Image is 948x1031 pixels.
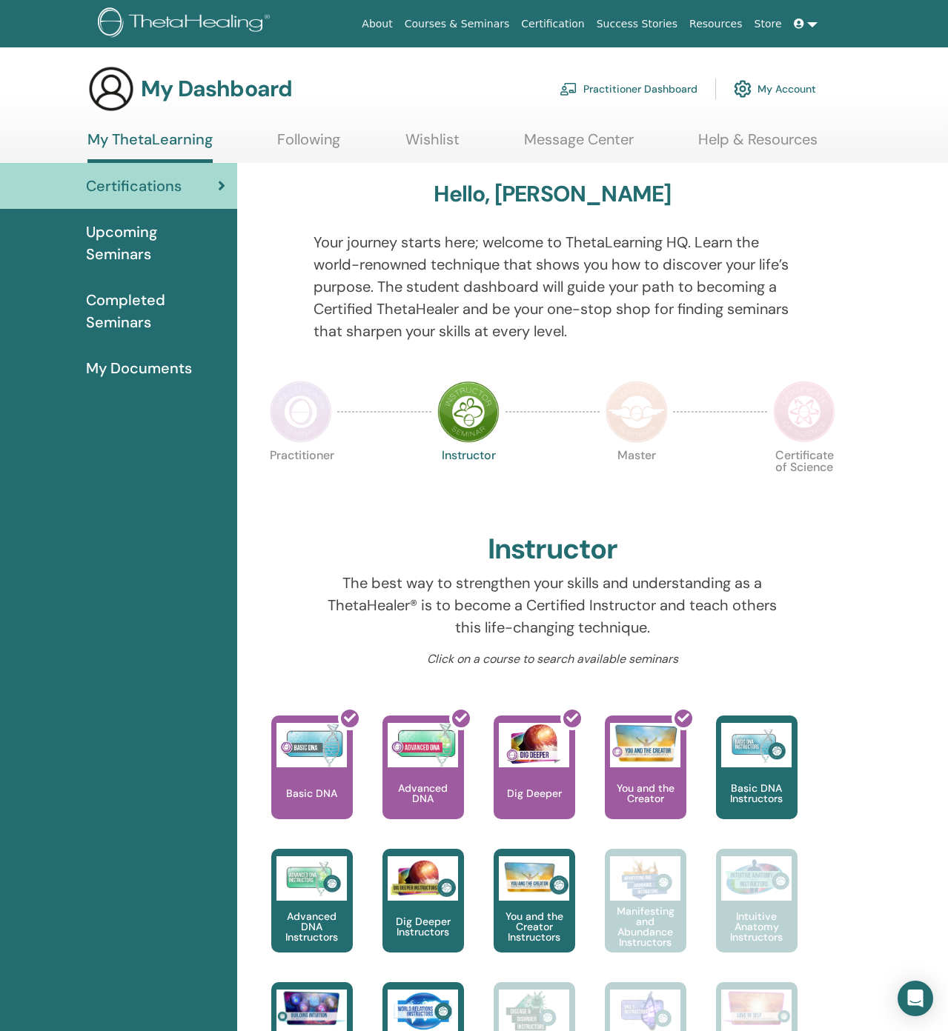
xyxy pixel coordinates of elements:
img: Certificate of Science [773,381,835,443]
p: Dig Deeper [501,788,568,798]
p: Manifesting and Abundance Instructors [605,906,686,947]
a: You and the Creator Instructors You and the Creator Instructors [494,849,575,982]
img: logo.png [98,7,275,41]
img: chalkboard-teacher.svg [560,82,577,96]
img: Intuitive Anatomy Instructors [721,856,792,901]
img: generic-user-icon.jpg [87,65,135,113]
a: Help & Resources [698,130,818,159]
span: Certifications [86,175,182,197]
h3: My Dashboard [141,76,292,102]
a: Intuitive Anatomy Instructors Intuitive Anatomy Instructors [716,849,798,982]
span: Upcoming Seminars [86,221,225,265]
a: Success Stories [591,10,683,38]
a: Courses & Seminars [399,10,516,38]
span: My Documents [86,357,192,379]
p: Intuitive Anatomy Instructors [716,911,798,942]
img: Advanced DNA Instructors [276,856,347,901]
img: Intuitive Child In Me Instructors [276,990,347,1026]
img: Dig Deeper Instructors [388,856,458,901]
p: You and the Creator [605,783,686,804]
p: The best way to strengthen your skills and understanding as a ThetaHealer® is to become a Certifi... [314,572,791,638]
a: Certification [515,10,590,38]
a: Advanced DNA Instructors Advanced DNA Instructors [271,849,353,982]
img: Basic DNA Instructors [721,723,792,767]
img: Love of Self Instructors [721,990,792,1026]
a: Message Center [524,130,634,159]
a: My Account [734,73,816,105]
div: Open Intercom Messenger [898,981,933,1016]
p: Instructor [437,450,500,512]
h3: Hello, [PERSON_NAME] [434,181,671,207]
h2: Instructor [488,533,617,567]
img: Basic DNA [276,723,347,767]
a: Practitioner Dashboard [560,73,697,105]
p: You and the Creator Instructors [494,911,575,942]
img: Practitioner [270,381,332,443]
a: Advanced DNA Advanced DNA [382,715,464,849]
p: Advanced DNA Instructors [271,911,353,942]
p: Basic DNA Instructors [716,783,798,804]
span: Completed Seminars [86,289,225,333]
a: Store [749,10,788,38]
p: Practitioner [270,450,332,512]
img: Manifesting and Abundance Instructors [610,856,680,901]
img: Advanced DNA [388,723,458,767]
img: Instructor [437,381,500,443]
a: You and the Creator You and the Creator [605,715,686,849]
img: Dig Deeper [499,723,569,767]
img: Master [606,381,668,443]
img: You and the Creator [610,723,680,764]
p: Advanced DNA [382,783,464,804]
a: Basic DNA Basic DNA [271,715,353,849]
a: My ThetaLearning [87,130,213,163]
p: Master [606,450,668,512]
a: Following [277,130,340,159]
a: Wishlist [405,130,460,159]
p: Click on a course to search available seminars [314,650,791,668]
p: Dig Deeper Instructors [382,916,464,937]
a: Dig Deeper Instructors Dig Deeper Instructors [382,849,464,982]
img: cog.svg [734,76,752,101]
img: You and the Creator Instructors [499,856,569,901]
a: Basic DNA Instructors Basic DNA Instructors [716,715,798,849]
a: About [356,10,398,38]
a: Resources [683,10,749,38]
p: Your journey starts here; welcome to ThetaLearning HQ. Learn the world-renowned technique that sh... [314,231,791,342]
p: Certificate of Science [773,450,835,512]
a: Dig Deeper Dig Deeper [494,715,575,849]
a: Manifesting and Abundance Instructors Manifesting and Abundance Instructors [605,849,686,982]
